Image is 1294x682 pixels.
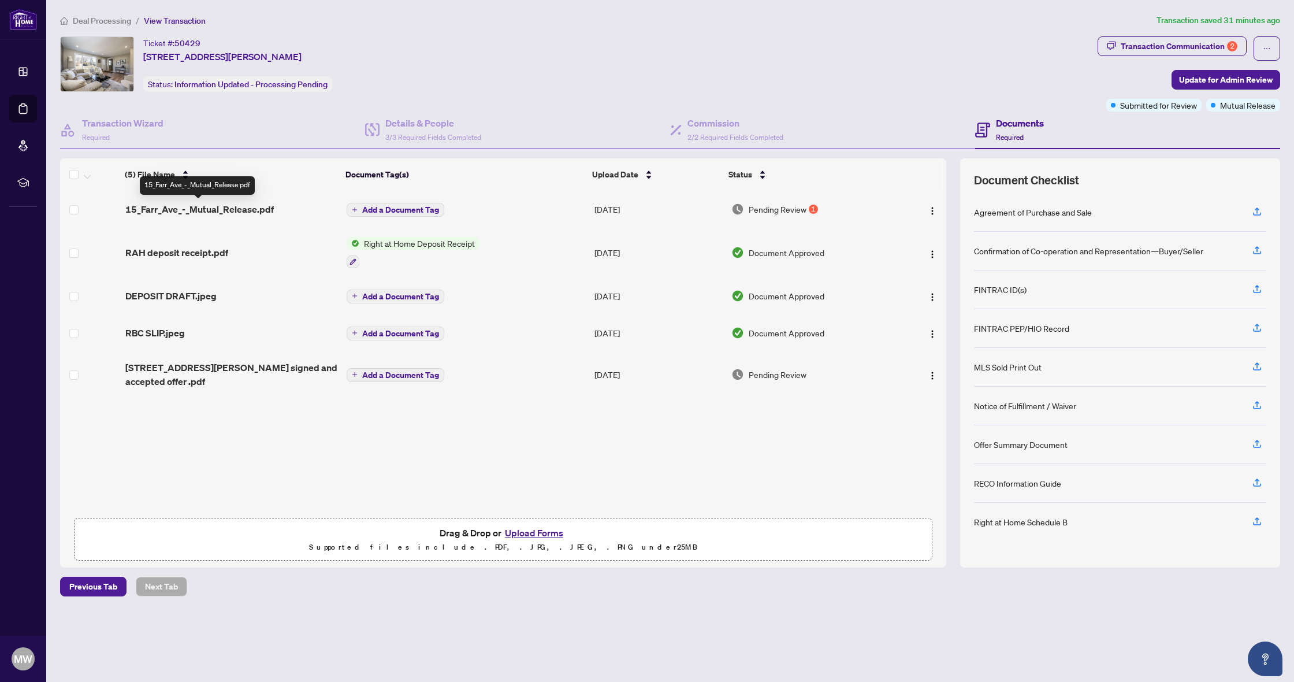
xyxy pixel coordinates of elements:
span: plus [352,330,358,336]
span: 50429 [174,38,200,49]
button: Open asap [1248,642,1282,676]
button: Add a Document Tag [347,325,444,340]
span: ellipsis [1263,45,1271,53]
div: RECO Information Guide [974,477,1061,490]
span: MW [14,651,32,667]
span: (5) File Name [125,168,175,181]
span: View Transaction [144,16,206,26]
img: Document Status [731,246,744,259]
div: Transaction Communication [1121,37,1237,55]
button: Transaction Communication2 [1098,36,1247,56]
span: Deal Processing [73,16,131,26]
div: FINTRAC ID(s) [974,283,1027,296]
td: [DATE] [590,351,727,398]
span: plus [352,207,358,213]
span: home [60,17,68,25]
h4: Documents [996,116,1044,130]
h4: Transaction Wizard [82,116,163,130]
img: Logo [928,292,937,302]
button: Upload Forms [501,525,567,540]
td: [DATE] [590,191,727,228]
img: Document Status [731,203,744,216]
h4: Commission [687,116,783,130]
span: [STREET_ADDRESS][PERSON_NAME] [143,50,302,64]
div: Right at Home Schedule B [974,516,1068,528]
div: 2 [1227,41,1237,51]
img: Document Status [731,368,744,381]
span: Drag & Drop or [440,525,567,540]
td: [DATE] [590,314,727,351]
span: Information Updated - Processing Pending [174,79,328,90]
li: / [136,14,139,27]
span: Add a Document Tag [362,329,439,338]
div: Ticket #: [143,36,200,50]
div: FINTRAC PEP/HIO Record [974,322,1069,335]
span: Add a Document Tag [362,206,439,214]
p: Supported files include .PDF, .JPG, .JPEG, .PNG under 25 MB [81,540,925,554]
img: Status Icon [347,237,359,250]
button: Add a Document Tag [347,202,444,217]
span: plus [352,372,358,377]
td: [DATE] [590,228,727,277]
button: Add a Document Tag [347,367,444,382]
button: Add a Document Tag [347,368,444,382]
button: Add a Document Tag [347,290,444,303]
button: Status IconRight at Home Deposit Receipt [347,237,479,268]
button: Previous Tab [60,577,127,596]
span: 2/2 Required Fields Completed [687,133,783,142]
span: RBC SLIP.jpeg [125,326,185,340]
button: Logo [923,243,942,262]
img: Logo [928,371,937,380]
img: Logo [928,206,937,216]
div: 15_Farr_Ave_-_Mutual_Release.pdf [140,176,255,195]
div: 1 [809,205,818,214]
button: Add a Document Tag [347,288,444,303]
span: Mutual Release [1220,99,1276,112]
img: logo [9,9,37,30]
span: Add a Document Tag [362,292,439,301]
span: Pending Review [749,203,806,216]
span: Previous Tab [69,577,117,596]
div: MLS Sold Print Out [974,361,1042,373]
span: [STREET_ADDRESS][PERSON_NAME] signed and accepted offer .pdf [125,361,337,388]
span: Document Approved [749,290,824,302]
span: Add a Document Tag [362,371,439,379]
th: Document Tag(s) [341,158,587,191]
span: Status [728,168,752,181]
button: Logo [923,200,942,218]
img: Document Status [731,327,744,339]
span: RAH deposit receipt.pdf [125,246,228,260]
img: IMG-N12175711_1.jpg [61,37,133,91]
span: Document Approved [749,246,824,259]
button: Logo [923,287,942,305]
span: plus [352,293,358,299]
img: Logo [928,329,937,339]
th: (5) File Name [120,158,341,191]
span: Required [82,133,110,142]
th: Status [724,158,894,191]
button: Add a Document Tag [347,327,444,340]
span: Submitted for Review [1120,99,1197,112]
div: Notice of Fulfillment / Waiver [974,399,1076,412]
th: Upload Date [587,158,724,191]
button: Add a Document Tag [347,203,444,217]
div: Confirmation of Co-operation and Representation—Buyer/Seller [974,244,1203,257]
span: Document Approved [749,327,824,339]
button: Update for Admin Review [1172,70,1280,90]
span: Update for Admin Review [1179,71,1273,89]
span: Upload Date [592,168,638,181]
div: Agreement of Purchase and Sale [974,206,1092,218]
span: DEPOSIT DRAFT.jpeg [125,289,217,303]
span: 3/3 Required Fields Completed [385,133,481,142]
button: Logo [923,365,942,384]
span: Drag & Drop orUpload FormsSupported files include .PDF, .JPG, .JPEG, .PNG under25MB [75,518,932,561]
div: Status: [143,76,332,92]
span: 15_Farr_Ave_-_Mutual_Release.pdf [125,202,274,216]
article: Transaction saved 31 minutes ago [1157,14,1280,27]
span: Pending Review [749,368,806,381]
img: Logo [928,250,937,259]
span: Document Checklist [974,172,1079,188]
span: Required [996,133,1024,142]
div: Offer Summary Document [974,438,1068,451]
td: [DATE] [590,277,727,314]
